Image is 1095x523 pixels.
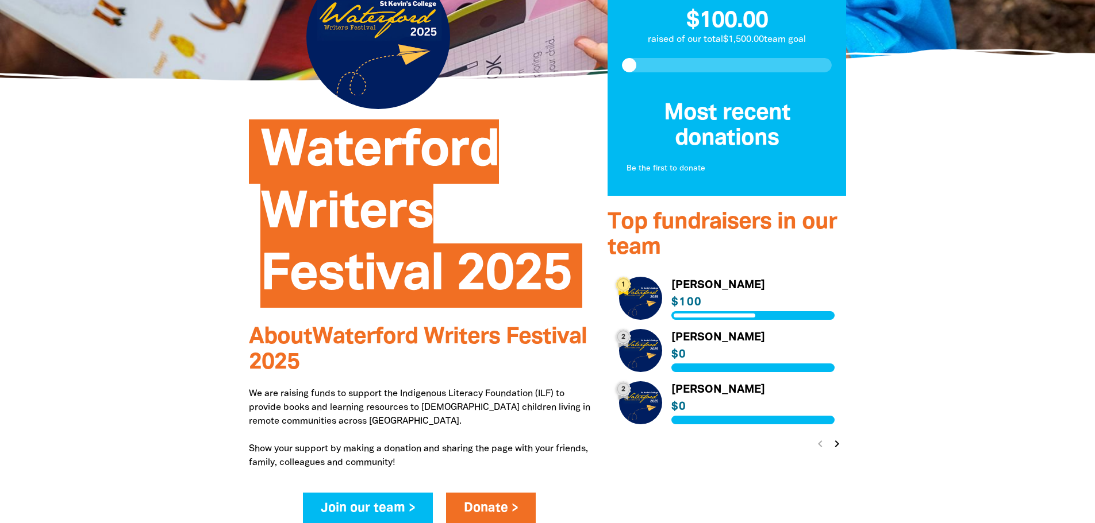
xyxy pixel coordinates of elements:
[616,277,631,292] div: 1
[616,381,631,397] div: 2
[608,212,837,258] span: Top fundraisers in our team
[627,163,828,175] p: Be the first to donate
[249,387,590,470] p: We are raising funds to support the Indigenous Literacy Foundation (ILF) to provide books and lea...
[828,436,844,452] button: Next page
[608,33,847,47] p: raised of our total $1,500.00 team goal
[622,101,832,181] div: Donation stream
[622,101,832,152] h3: Most recent donations
[686,10,768,32] span: $100.00
[830,437,844,451] i: chevron_right
[260,128,571,308] span: Waterford Writers Festival 2025
[616,329,631,344] div: 2
[622,156,832,181] div: Paginated content
[619,277,835,443] div: Paginated content
[249,327,587,373] span: About Waterford Writers Festival 2025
